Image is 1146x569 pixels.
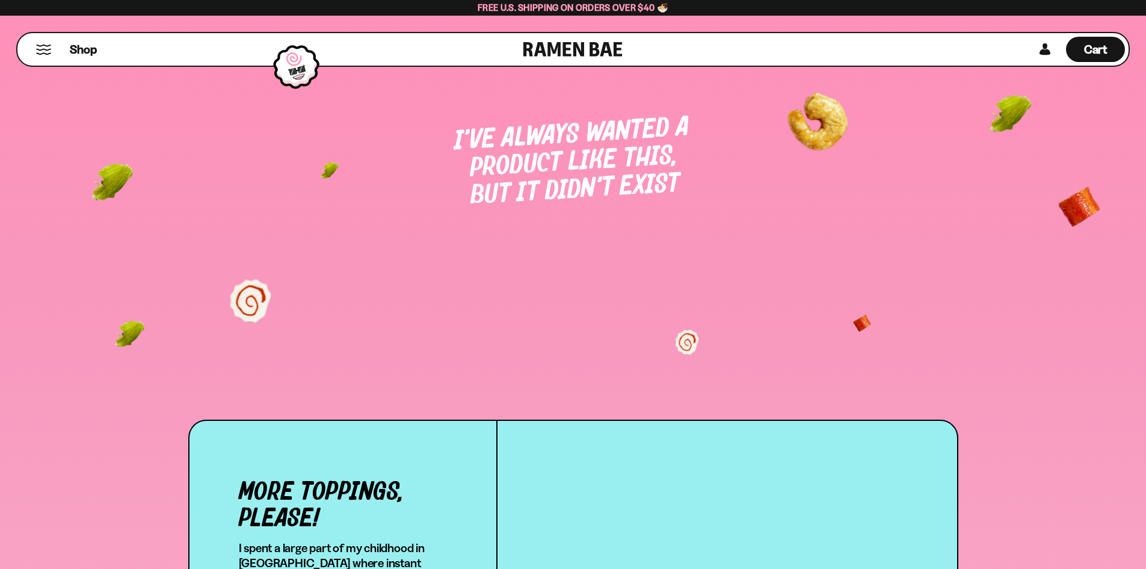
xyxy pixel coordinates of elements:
[70,42,97,58] span: Shop
[35,45,52,55] button: Mobile Menu Trigger
[70,37,97,62] a: Shop
[478,2,668,13] span: Free U.S. Shipping on Orders over $40 🍜
[1084,42,1107,57] span: Cart
[1066,33,1125,66] a: Cart
[239,479,447,532] h5: More toppings, please!
[453,114,689,209] span: I’ve always wanted a product like this, but it didn’t exist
